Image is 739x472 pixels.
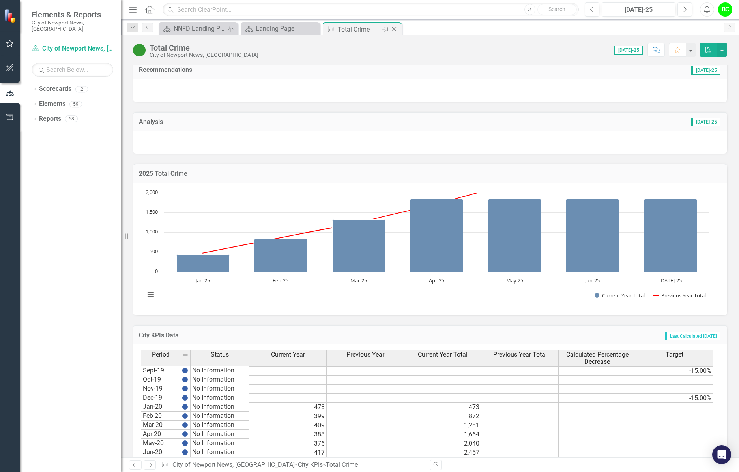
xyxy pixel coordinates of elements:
td: 2,040 [404,439,481,448]
td: 1,664 [404,430,481,439]
td: No Information [191,439,249,448]
text: 2,000 [146,188,158,196]
h3: 2025 Total Crime [139,170,721,177]
span: Elements & Reports [32,10,113,19]
span: [DATE]-25 [614,46,643,55]
h3: Analysis [139,118,398,126]
text: Jun-25 [584,277,600,284]
text: 500 [150,248,158,255]
td: Sept-19 [141,366,180,375]
button: Show Current Year Total [595,292,645,299]
text: May-25 [506,277,523,284]
a: City KPIs [298,461,323,468]
div: 68 [65,116,78,122]
td: No Information [191,457,249,466]
td: 399 [249,412,327,421]
td: Oct-19 [141,375,180,384]
a: Elements [39,100,65,109]
img: BgCOk07PiH71IgAAAABJRU5ErkJggg== [182,413,188,419]
path: Jun-25, 1,837. Current Year Total. [566,199,619,272]
text: 1,500 [146,208,158,215]
svg: Interactive chart [141,189,713,307]
div: Landing Page [256,24,318,34]
span: Status [211,351,229,358]
td: No Information [191,430,249,439]
a: City of Newport News, [GEOGRAPHIC_DATA] [32,44,113,53]
text: Mar-25 [350,277,367,284]
span: Current Year Total [418,351,468,358]
td: May-20 [141,439,180,448]
img: 8DAGhfEEPCf229AAAAAElFTkSuQmCC [182,352,189,358]
td: 376 [249,439,327,448]
text: 1,000 [146,228,158,235]
span: Previous Year Total [493,351,547,358]
td: Jun-20 [141,448,180,457]
td: -15.00% [636,394,713,403]
text: [DATE]-25 [659,277,682,284]
small: City of Newport News, [GEOGRAPHIC_DATA] [32,19,113,32]
td: No Information [191,402,249,412]
td: 417 [249,448,327,457]
div: Total Crime [326,461,358,468]
img: BgCOk07PiH71IgAAAABJRU5ErkJggg== [182,404,188,410]
button: BC [718,2,732,17]
div: Total Crime [338,24,380,34]
span: Previous Year [346,351,384,358]
button: Search [537,4,577,15]
td: 2,457 [404,448,481,457]
path: Jul-25, 1,837. Current Year Total. [644,199,697,272]
img: ClearPoint Strategy [4,9,18,23]
span: Target [666,351,683,358]
td: Apr-20 [141,430,180,439]
a: City of Newport News, [GEOGRAPHIC_DATA] [172,461,295,468]
button: View chart menu, Chart [145,290,156,301]
td: 872 [404,412,481,421]
div: 2 [75,86,88,92]
h3: Recommendations [139,66,511,73]
span: [DATE]-25 [691,118,720,126]
img: BgCOk07PiH71IgAAAABJRU5ErkJggg== [182,431,188,437]
td: 473 [249,403,327,412]
td: Nov-19 [141,384,180,393]
path: Jan-25, 432. Current Year Total. [177,254,230,272]
div: NNFD Landing Page [174,24,226,34]
span: Calculated Percentage Decrease [560,351,634,365]
span: Period [152,351,170,358]
div: City of Newport News, [GEOGRAPHIC_DATA] [150,52,258,58]
text: Apr-25 [429,277,444,284]
img: On Target [133,44,146,56]
text: 0 [155,267,158,275]
img: BgCOk07PiH71IgAAAABJRU5ErkJggg== [182,422,188,428]
g: Current Year Total, series 1 of 2. Bar series with 7 bars. [177,199,697,272]
a: Reports [39,115,61,124]
path: May-25, 1,837. Current Year Total. [488,199,541,272]
button: [DATE]-25 [602,2,675,17]
td: No Information [191,375,249,384]
td: Mar-20 [141,421,180,430]
td: Jan-20 [141,402,180,412]
td: No Information [191,384,249,393]
path: Mar-25, 1,325. Current Year Total. [333,219,385,272]
img: BgCOk07PiH71IgAAAABJRU5ErkJggg== [182,385,188,392]
a: Landing Page [243,24,318,34]
a: NNFD Landing Page [161,24,226,34]
h3: City KPIs Data [139,332,381,339]
td: Feb-20 [141,412,180,421]
td: No Information [191,448,249,457]
button: Show Previous Year Total [653,292,706,299]
path: Apr-25, 1,837. Current Year Total. [410,199,463,272]
input: Search ClearPoint... [163,3,579,17]
td: 473 [404,403,481,412]
td: No Information [191,366,249,375]
td: 383 [249,430,327,439]
td: 1,281 [404,421,481,430]
img: BgCOk07PiH71IgAAAABJRU5ErkJggg== [182,367,188,374]
text: Jan-25 [195,277,210,284]
td: 2,806 [404,457,481,466]
td: No Information [191,393,249,402]
div: Chart. Highcharts interactive chart. [141,189,719,307]
img: BgCOk07PiH71IgAAAABJRU5ErkJggg== [182,395,188,401]
div: [DATE]-25 [604,5,673,15]
div: Total Crime [150,43,258,52]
